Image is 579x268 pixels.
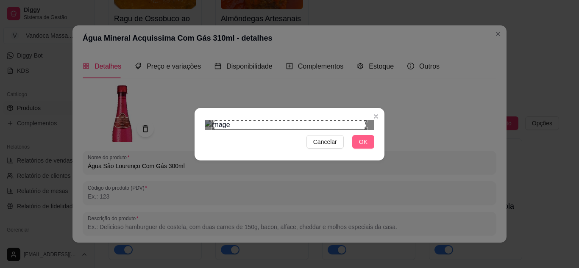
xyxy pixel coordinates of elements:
[306,135,344,149] button: Cancelar
[213,120,366,130] div: Use the arrow keys to move the crop selection area
[369,110,383,123] button: Close
[313,137,337,146] span: Cancelar
[359,137,367,146] span: OK
[352,135,374,149] button: OK
[205,120,374,130] img: image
